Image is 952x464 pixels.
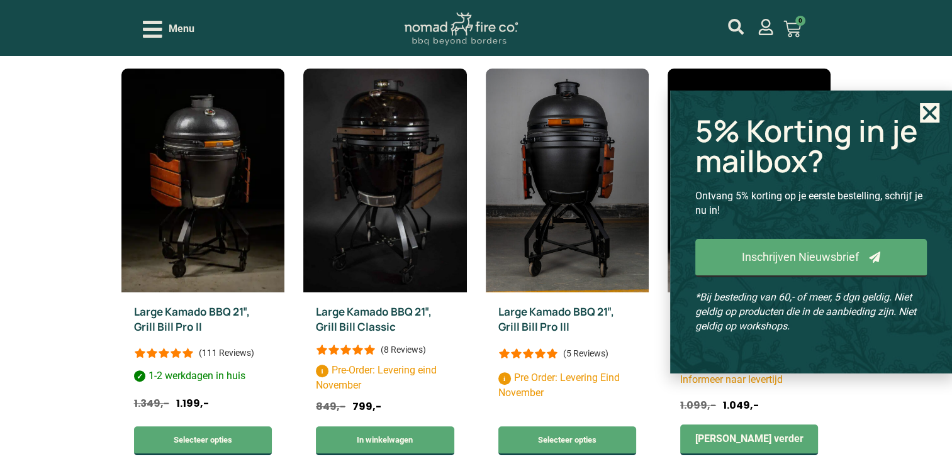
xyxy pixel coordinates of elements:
[668,69,831,292] img: large kamado bbq grill bill pro II -2
[768,13,816,45] a: 0
[695,239,927,277] a: Inschrijven Nieuwsbrief
[134,426,272,455] a: Toevoegen aan winkelwagen: “Large Kamado BBQ 21", Grill Bill Pro II“
[680,372,818,387] p: Informeer naar levertijd
[316,426,454,455] a: Toevoegen aan winkelwagen: “Large Kamado BBQ 21", Grill Bill Classic“
[695,189,927,218] p: Ontvang 5% korting op je eerste bestelling, schrijf je nu in!
[316,363,454,393] p: Pre-Order: Levering eind November
[920,103,939,123] a: Close
[728,19,744,35] a: mijn account
[199,348,254,358] p: (111 Reviews)
[695,116,927,176] h2: 5% Korting in je mailbox?
[742,251,859,263] span: Inschrijven Nieuwsbrief
[381,345,426,355] p: (8 Reviews)
[695,291,916,332] em: *Bij besteding van 60,- of meer, 5 dgn geldig. Niet geldig op producten die in de aanbieding zijn...
[758,19,774,35] a: mijn account
[795,16,805,26] span: 0
[486,69,649,292] img: large kamado pro III grill bill
[303,69,466,292] img: kamado bbq large grill bill classic 21 inch
[563,348,608,358] p: (5 Reviews)
[134,304,250,334] a: Large Kamado BBQ 21″, Grill Bill Pro II
[498,426,636,455] a: Toevoegen aan winkelwagen: “Large Kamado BBQ 21", Grill Bill Pro III“
[498,304,614,334] a: Large Kamado BBQ 21″, Grill Bill Pro III
[169,21,194,36] span: Menu
[680,424,818,455] a: Lees meer over “Large Kamado BBQ 21", Grill Bill Pro II - Solo”
[143,18,194,40] div: Open/Close Menu
[316,304,432,334] a: Large Kamado BBQ 21″, Grill Bill Classic
[134,368,272,387] p: 1-2 werkdagen in huis
[498,370,636,400] p: Pre Order: Levering Eind November
[121,69,284,292] img: Large kamado bbq - Grill Bill Pro 2
[405,13,518,46] img: Nomad Logo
